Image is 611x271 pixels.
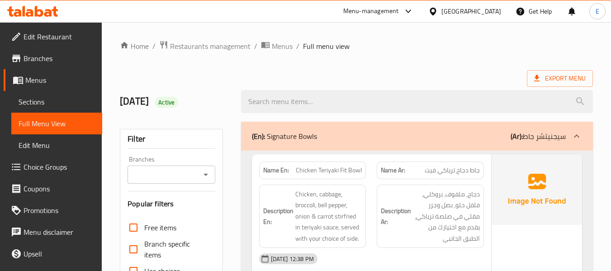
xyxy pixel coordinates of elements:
[24,248,95,259] span: Upsell
[425,166,480,175] span: جاط دجاج ترياكي فيت
[25,75,95,86] span: Menus
[441,6,501,16] div: [GEOGRAPHIC_DATA]
[24,205,95,216] span: Promotions
[24,31,95,42] span: Edit Restaurant
[24,162,95,172] span: Choice Groups
[254,41,257,52] li: /
[511,129,523,143] b: (Ar):
[296,41,299,52] li: /
[267,255,317,263] span: [DATE] 12:38 PM
[11,113,102,134] a: Full Menu View
[343,6,399,17] div: Menu-management
[492,154,582,225] img: Ae5nvW7+0k+MAAAAAElFTkSuQmCC
[24,183,95,194] span: Coupons
[4,156,102,178] a: Choice Groups
[120,40,593,52] nav: breadcrumb
[4,243,102,265] a: Upsell
[155,97,178,108] div: Active
[241,122,593,151] div: (En): Signature Bowls(Ar):سيجنيتشر جاط
[155,98,178,107] span: Active
[4,178,102,200] a: Coupons
[596,6,599,16] span: E
[159,40,251,52] a: Restaurants management
[4,221,102,243] a: Menu disclaimer
[24,227,95,238] span: Menu disclaimer
[19,140,95,151] span: Edit Menu
[24,53,95,64] span: Branches
[303,41,350,52] span: Full menu view
[152,41,156,52] li: /
[11,134,102,156] a: Edit Menu
[252,131,317,142] p: Signature Bowls
[241,90,593,113] input: search
[128,199,215,209] h3: Popular filters
[272,41,293,52] span: Menus
[19,118,95,129] span: Full Menu View
[19,96,95,107] span: Sections
[170,41,251,52] span: Restaurants management
[263,205,294,228] strong: Description En:
[261,40,293,52] a: Menus
[4,200,102,221] a: Promotions
[120,95,230,108] h2: [DATE]
[144,238,208,260] span: Branch specific items
[263,166,289,175] strong: Name En:
[4,48,102,69] a: Branches
[534,73,586,84] span: Export Menu
[296,166,362,175] span: Chicken Teriyaki Fit Bowl
[120,41,149,52] a: Home
[381,166,405,175] strong: Name Ar:
[295,189,362,244] span: Chicken, cabbage, broccoli, bell pepper, onion & carrot stirfried in teriyaki sauce, served with ...
[4,26,102,48] a: Edit Restaurant
[128,129,215,149] div: Filter
[252,129,265,143] b: (En):
[11,91,102,113] a: Sections
[511,131,566,142] p: سيجنيتشر جاط
[381,205,411,228] strong: Description Ar:
[199,168,212,181] button: Open
[4,69,102,91] a: Menus
[527,70,593,87] span: Export Menu
[413,189,480,244] span: دجاج، ملفوف، بروكلي، فلفل حلو، بصل وجزر مقلي في صلصة ترياكي، يقدم مع اختيارك من الطبق الجانبي
[144,222,176,233] span: Free items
